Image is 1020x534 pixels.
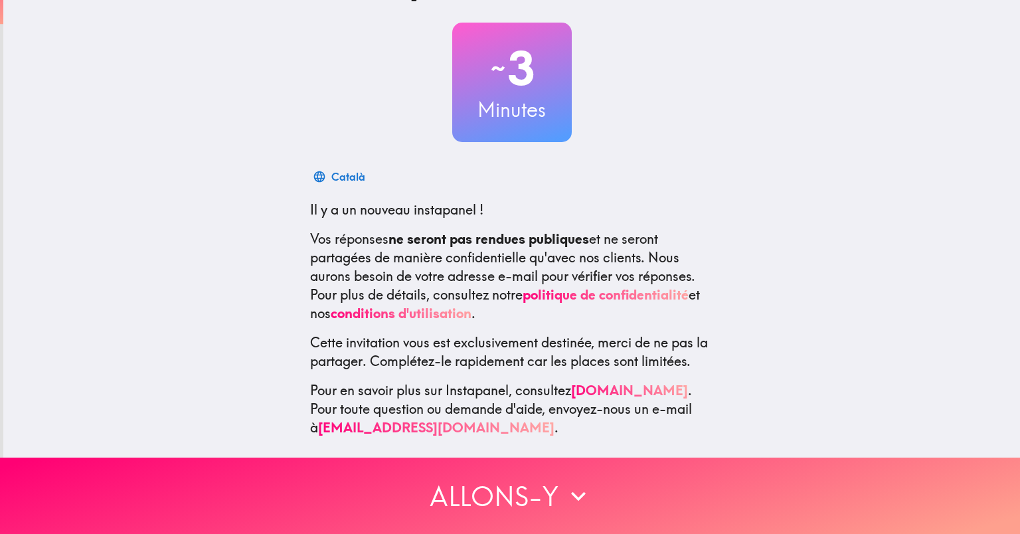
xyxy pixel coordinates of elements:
a: conditions d'utilisation [331,305,471,321]
button: Català [310,163,371,190]
p: Cette invitation vous est exclusivement destinée, merci de ne pas la partager. Complétez-le rapid... [310,333,714,371]
b: ne seront pas rendues publiques [388,230,589,247]
div: Català [331,167,365,186]
span: ~ [489,48,507,88]
a: [DOMAIN_NAME] [571,382,688,399]
p: Vos réponses et ne seront partagées de manière confidentielle qu'avec nos clients. Nous aurons be... [310,230,714,323]
h3: Minutes [452,96,572,124]
p: Pour en savoir plus sur Instapanel, consultez . Pour toute question ou demande d'aide, envoyez-no... [310,381,714,437]
span: Il y a un nouveau instapanel ! [310,201,483,218]
a: politique de confidentialité [523,286,689,303]
a: [EMAIL_ADDRESS][DOMAIN_NAME] [318,419,554,436]
h2: 3 [452,41,572,96]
